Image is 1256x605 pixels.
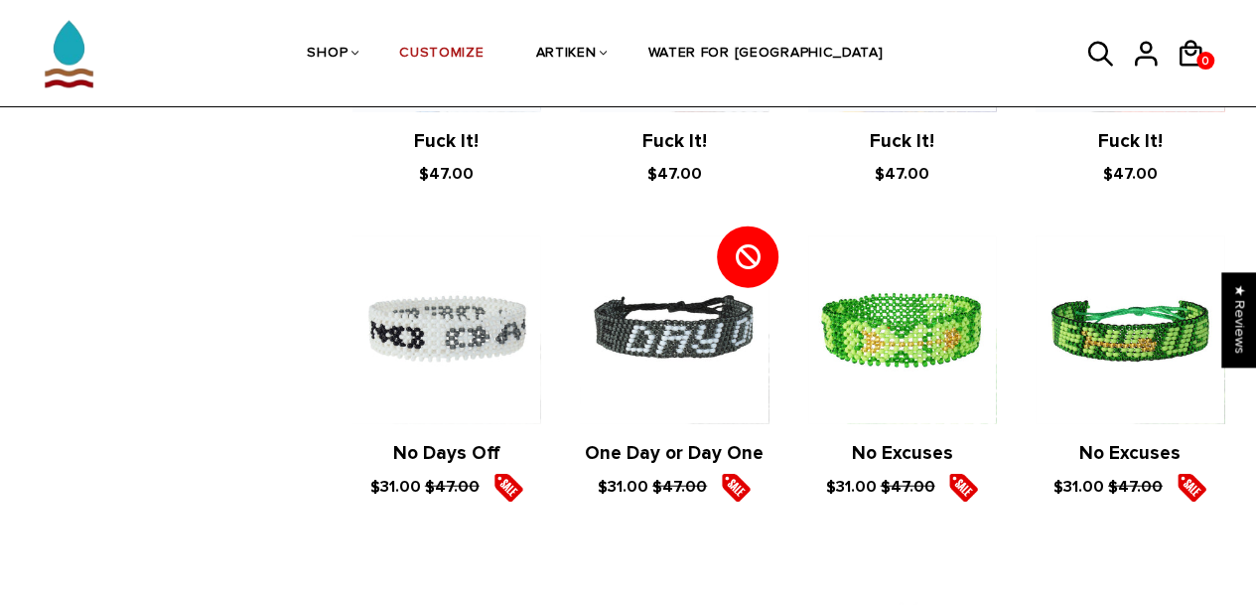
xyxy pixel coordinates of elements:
[1102,164,1157,184] span: $47.00
[880,477,934,497] s: $47.00
[585,442,764,465] a: One Day or Day One
[370,477,421,497] span: $31.00
[1097,130,1162,153] a: Fuck It!
[642,130,707,153] a: Fuck It!
[1053,477,1104,497] span: $31.00
[1108,477,1163,497] s: $47.00
[419,164,474,184] span: $47.00
[721,473,751,503] img: sale5.png
[535,2,596,107] a: ARTIKEN
[1196,49,1214,74] span: 0
[870,130,934,153] a: Fuck It!
[851,442,952,465] a: No Excuses
[598,477,648,497] span: $31.00
[1196,52,1214,70] a: 0
[393,442,500,465] a: No Days Off
[1222,272,1256,367] div: Click to open Judge.me floating reviews tab
[875,164,929,184] span: $47.00
[399,2,484,107] a: CUSTOMIZE
[493,473,523,503] img: sale5.png
[825,477,876,497] span: $31.00
[1079,442,1181,465] a: No Excuses
[652,477,707,497] s: $47.00
[425,477,480,497] s: $47.00
[647,164,702,184] span: $47.00
[948,473,978,503] img: sale5.png
[307,2,348,107] a: SHOP
[414,130,479,153] a: Fuck It!
[647,2,883,107] a: WATER FOR [GEOGRAPHIC_DATA]
[1177,473,1206,503] img: sale5.png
